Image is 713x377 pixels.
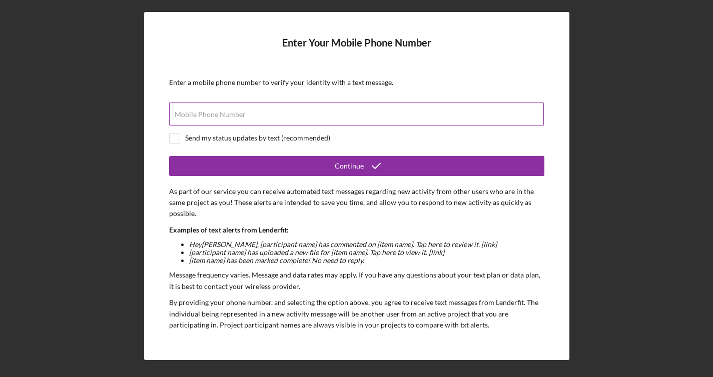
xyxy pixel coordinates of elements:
p: As part of our service you can receive automated text messages regarding new activity from other ... [169,186,544,219]
h4: Enter Your Mobile Phone Number [169,37,544,63]
div: Continue [335,156,364,176]
li: [participant name] has uploaded a new file for [item name]. Tap here to view it. [link] [189,248,544,256]
p: By providing your phone number, and selecting the option above, you agree to receive text message... [169,297,544,330]
label: Mobile Phone Number [175,110,246,118]
li: [item name] has been marked complete! No need to reply. [189,256,544,264]
button: Continue [169,156,544,176]
div: Enter a mobile phone number to verify your identity with a text message. [169,78,544,86]
li: Hey [PERSON_NAME] , [participant name] has commented on [item name]. Tap here to review it. [link] [189,240,544,248]
p: Examples of text alerts from Lenderfit: [169,224,544,235]
p: Message frequency varies. Message and data rates may apply. If you have any questions about your ... [169,269,544,292]
div: Send my status updates by text (recommended) [185,134,330,142]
